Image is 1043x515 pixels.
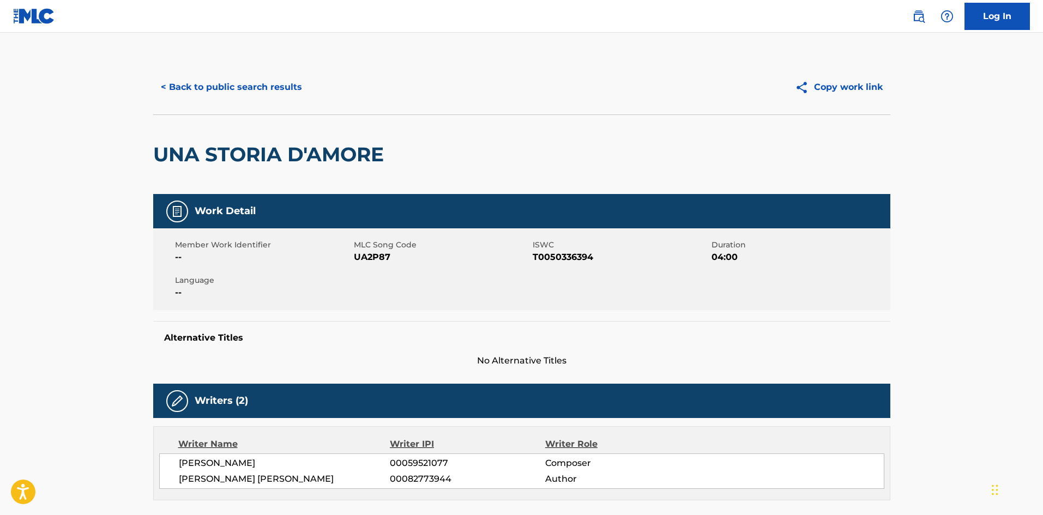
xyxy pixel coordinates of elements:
span: Language [175,275,351,286]
h5: Alternative Titles [164,332,879,343]
img: search [912,10,925,23]
img: Work Detail [171,205,184,218]
span: UA2P87 [354,251,530,264]
span: Composer [545,457,686,470]
h2: UNA STORIA D'AMORE [153,142,389,167]
span: 00059521077 [390,457,545,470]
span: Duration [712,239,888,251]
span: No Alternative Titles [153,354,890,367]
span: [PERSON_NAME] [PERSON_NAME] [179,472,390,486]
iframe: Chat Widget [988,463,1043,515]
div: Writer IPI [390,438,545,451]
div: Writer Role [545,438,686,451]
img: Writers [171,395,184,408]
div: Help [936,5,958,27]
img: Copy work link [795,81,814,94]
span: ISWC [533,239,709,251]
span: Author [545,472,686,486]
span: -- [175,251,351,264]
a: Log In [964,3,1030,30]
span: [PERSON_NAME] [179,457,390,470]
span: Member Work Identifier [175,239,351,251]
h5: Work Detail [195,205,256,217]
img: MLC Logo [13,8,55,24]
button: < Back to public search results [153,74,310,101]
span: -- [175,286,351,299]
div: Writer Name [178,438,390,451]
span: MLC Song Code [354,239,530,251]
span: T0050336394 [533,251,709,264]
button: Copy work link [787,74,890,101]
span: 04:00 [712,251,888,264]
img: help [940,10,954,23]
h5: Writers (2) [195,395,248,407]
span: 00082773944 [390,472,545,486]
a: Public Search [908,5,930,27]
div: Drag [992,474,998,506]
